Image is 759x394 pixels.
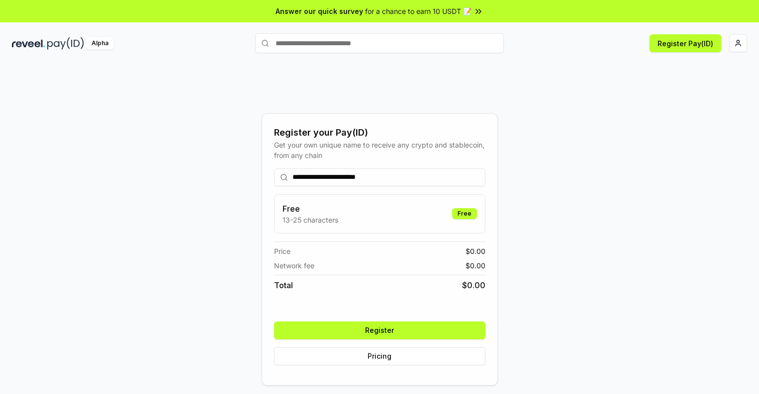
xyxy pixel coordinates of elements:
[650,34,721,52] button: Register Pay(ID)
[274,279,293,291] span: Total
[452,208,477,219] div: Free
[466,260,485,271] span: $ 0.00
[276,6,363,16] span: Answer our quick survey
[283,215,338,225] p: 13-25 characters
[47,37,84,50] img: pay_id
[365,6,472,16] span: for a chance to earn 10 USDT 📝
[462,279,485,291] span: $ 0.00
[274,126,485,140] div: Register your Pay(ID)
[274,347,485,365] button: Pricing
[283,203,338,215] h3: Free
[12,37,45,50] img: reveel_dark
[274,246,290,256] span: Price
[274,321,485,339] button: Register
[466,246,485,256] span: $ 0.00
[274,260,314,271] span: Network fee
[86,37,114,50] div: Alpha
[274,140,485,160] div: Get your own unique name to receive any crypto and stablecoin, from any chain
